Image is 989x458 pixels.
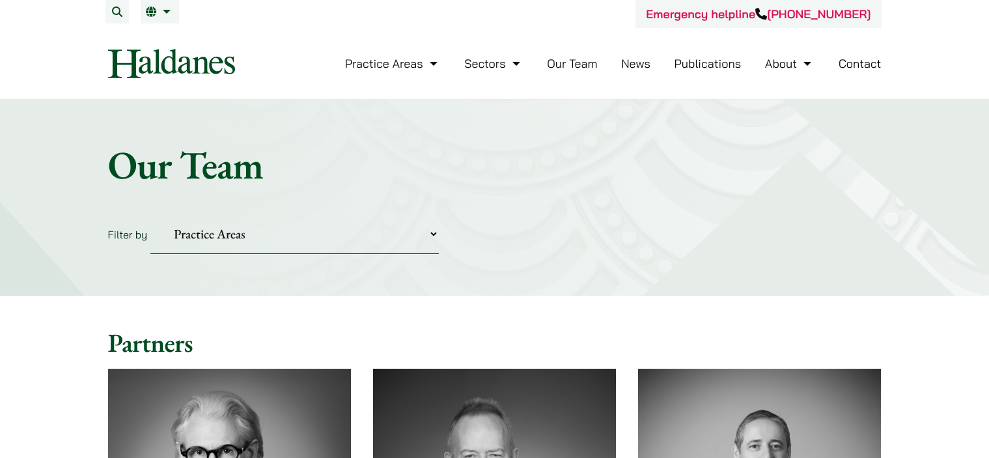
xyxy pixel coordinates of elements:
img: Logo of Haldanes [108,49,235,78]
a: Emergency helpline[PHONE_NUMBER] [646,7,871,21]
a: Publications [675,56,742,71]
label: Filter by [108,228,148,241]
h2: Partners [108,327,882,358]
a: Our Team [547,56,597,71]
a: About [765,56,815,71]
a: Sectors [464,56,523,71]
h1: Our Team [108,141,882,188]
a: Practice Areas [345,56,441,71]
a: News [621,56,650,71]
a: Contact [839,56,882,71]
a: EN [146,7,174,17]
